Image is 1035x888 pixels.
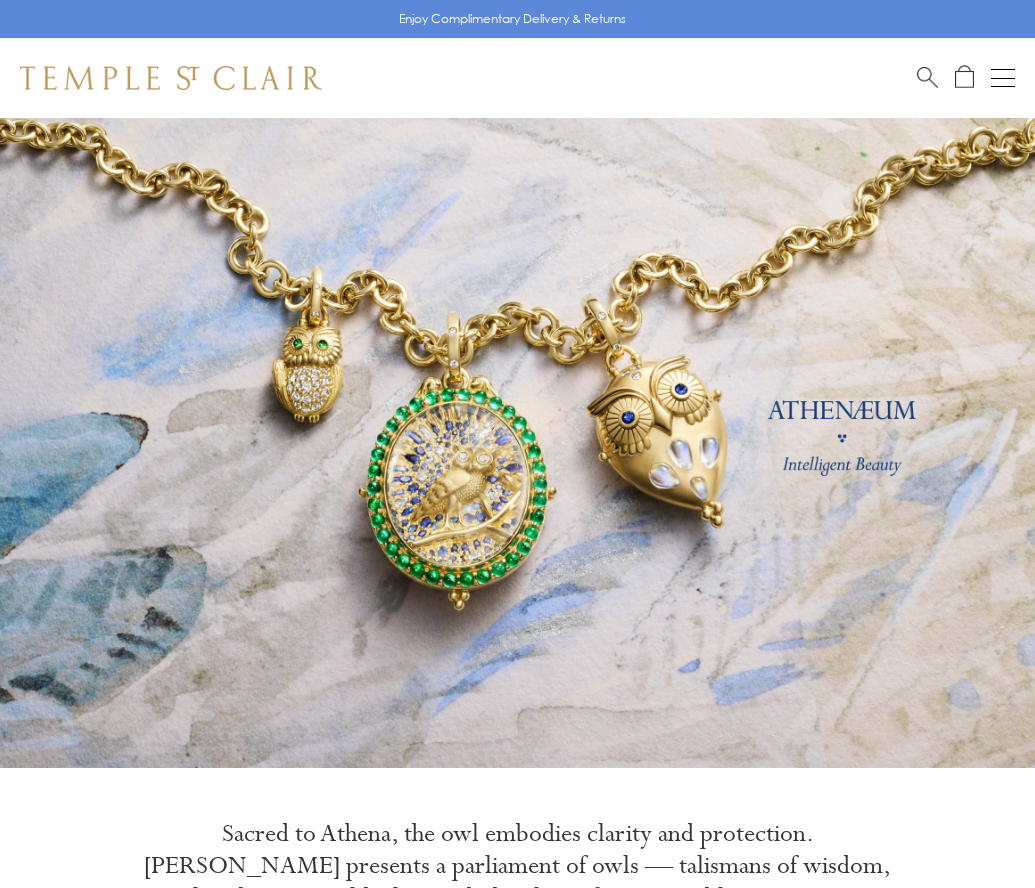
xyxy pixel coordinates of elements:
button: Open navigation [991,66,1015,90]
p: Enjoy Complimentary Delivery & Returns [399,9,626,29]
img: Temple St. Clair [20,66,322,90]
a: Search [917,65,938,90]
a: Open Shopping Bag [955,65,974,90]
